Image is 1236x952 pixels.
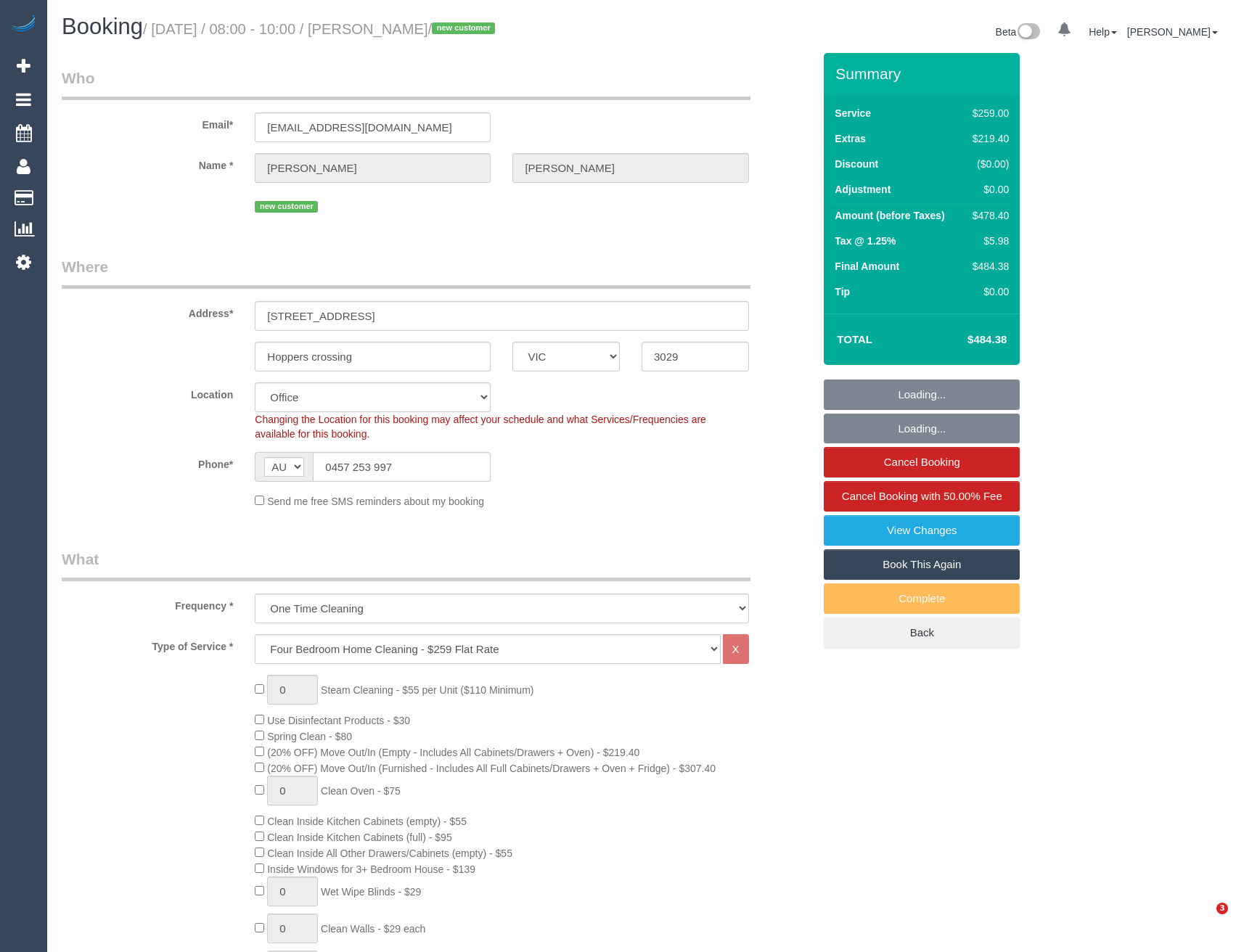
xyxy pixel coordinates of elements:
[642,342,749,372] input: Post Code*
[62,549,750,581] legend: What
[835,157,878,171] label: Discount
[967,182,1009,197] div: $0.00
[824,515,1020,546] a: View Changes
[51,301,244,321] label: Address*
[835,284,850,299] label: Tip
[267,848,512,859] span: Clean Inside All Other Drawers/Cabinets (empty) - $55
[996,26,1041,38] a: Beta
[835,234,896,248] label: Tax @ 1.25%
[824,617,1020,648] a: Back
[835,182,891,197] label: Adjustment
[267,747,639,758] span: (20% OFF) Move Out/In (Empty - Includes All Cabinets/Drawers + Oven) - $219.40
[9,15,38,35] img: Automaid Logo
[267,763,716,774] span: (20% OFF) Move Out/In (Furnished - Includes All Full Cabinets/Drawers + Oven + Fridge) - $307.40
[824,481,1020,512] a: Cancel Booking with 50.00% Fee
[967,157,1009,171] div: ($0.00)
[62,67,750,100] legend: Who
[835,65,1012,82] h3: Summary
[428,21,500,37] span: /
[255,153,491,183] input: First Name*
[313,452,491,482] input: Phone*
[1127,26,1218,38] a: [PERSON_NAME]
[321,785,401,797] span: Clean Oven - $75
[143,21,499,37] small: / [DATE] / 08:00 - 10:00 / [PERSON_NAME]
[51,594,244,613] label: Frequency *
[835,259,899,274] label: Final Amount
[267,496,484,507] span: Send me free SMS reminders about my booking
[842,490,1002,502] span: Cancel Booking with 50.00% Fee
[267,715,410,726] span: Use Disinfectant Products - $30
[924,334,1007,346] h4: $484.38
[824,549,1020,580] a: Book This Again
[967,234,1009,248] div: $5.98
[1187,903,1221,937] iframe: Intercom live chat
[512,153,748,183] input: Last Name*
[267,816,467,827] span: Clean Inside Kitchen Cabinets (empty) - $55
[62,256,750,289] legend: Where
[255,112,491,142] input: Email*
[967,131,1009,146] div: $219.40
[967,284,1009,299] div: $0.00
[255,201,318,213] span: new customer
[1016,23,1040,42] img: New interface
[267,731,352,742] span: Spring Clean - $80
[1089,26,1117,38] a: Help
[255,342,491,372] input: Suburb*
[967,106,1009,120] div: $259.00
[267,863,475,875] span: Inside Windows for 3+ Bedroom House - $139
[824,447,1020,477] a: Cancel Booking
[51,153,244,173] label: Name *
[62,14,143,39] span: Booking
[1216,903,1228,914] span: 3
[835,131,866,146] label: Extras
[967,259,1009,274] div: $484.38
[51,382,244,402] label: Location
[432,22,495,34] span: new customer
[267,832,451,843] span: Clean Inside Kitchen Cabinets (full) - $95
[837,333,872,345] strong: Total
[51,452,244,472] label: Phone*
[321,684,533,696] span: Steam Cleaning - $55 per Unit ($110 Minimum)
[321,923,425,935] span: Clean Walls - $29 each
[51,112,244,132] label: Email*
[255,414,706,440] span: Changing the Location for this booking may affect your schedule and what Services/Frequencies are...
[51,634,244,654] label: Type of Service *
[967,208,1009,223] div: $478.40
[321,886,421,898] span: Wet Wipe Blinds - $29
[835,106,871,120] label: Service
[835,208,944,223] label: Amount (before Taxes)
